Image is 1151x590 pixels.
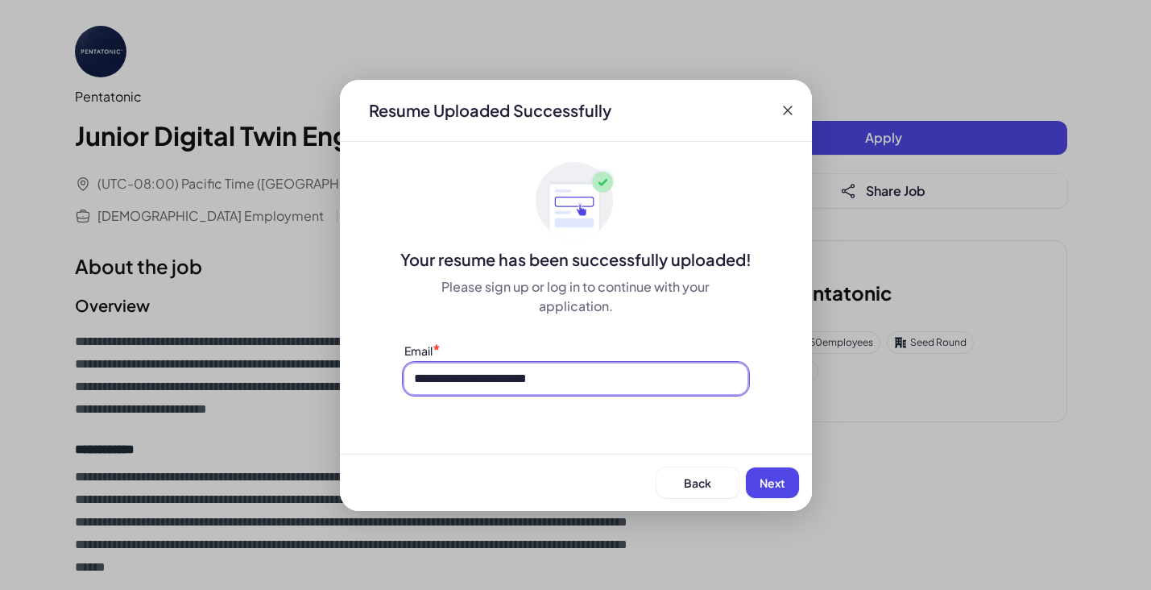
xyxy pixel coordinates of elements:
div: Please sign up or log in to continue with your application. [404,277,747,316]
button: Next [746,467,799,498]
label: Email [404,343,433,358]
span: Back [684,476,711,490]
div: Resume Uploaded Successfully [356,99,624,122]
img: ApplyedMaskGroup3.svg [536,161,616,242]
div: Your resume has been successfully uploaded! [340,248,812,271]
span: Next [760,476,785,490]
button: Back [656,467,739,498]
